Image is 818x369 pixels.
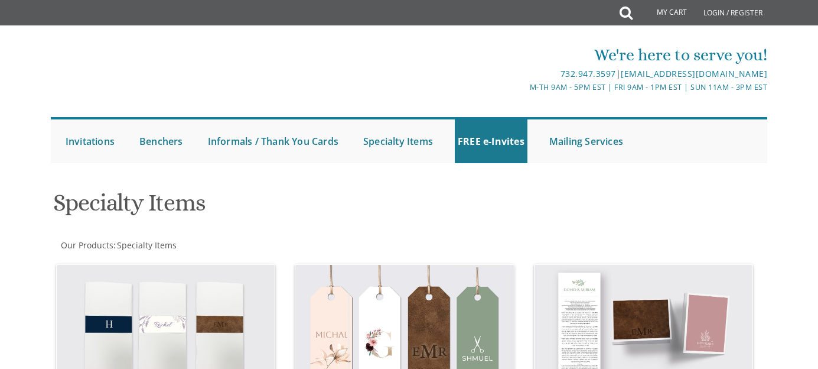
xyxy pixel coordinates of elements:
[290,43,767,67] div: We're here to serve you!
[560,68,616,79] a: 732.947.3597
[51,239,409,251] div: :
[290,81,767,93] div: M-Th 9am - 5pm EST | Fri 9am - 1pm EST | Sun 11am - 3pm EST
[136,119,186,163] a: Benchers
[455,119,527,163] a: FREE e-Invites
[60,239,113,251] a: Our Products
[360,119,436,163] a: Specialty Items
[116,239,177,251] a: Specialty Items
[205,119,341,163] a: Informals / Thank You Cards
[63,119,118,163] a: Invitations
[631,1,695,25] a: My Cart
[621,68,767,79] a: [EMAIL_ADDRESS][DOMAIN_NAME]
[53,190,522,225] h1: Specialty Items
[546,119,626,163] a: Mailing Services
[290,67,767,81] div: |
[117,239,177,251] span: Specialty Items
